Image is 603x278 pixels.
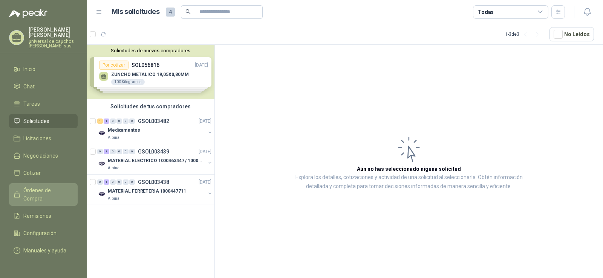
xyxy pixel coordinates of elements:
p: GSOL003439 [138,149,169,154]
img: Company Logo [97,190,106,199]
a: 0 1 0 0 0 0 GSOL003439[DATE] Company LogoMATERIAL ELECTRICO 1000463447 / 1000465800Alpina [97,147,213,171]
a: Inicio [9,62,78,76]
div: 0 [123,118,129,124]
div: 1 [104,179,109,185]
p: GSOL003438 [138,179,169,185]
a: 0 1 0 0 0 0 GSOL003438[DATE] Company LogoMATERIAL FERRETERIA 1000447711Alpina [97,178,213,202]
p: [DATE] [199,148,211,155]
a: Chat [9,79,78,94]
a: Cotizar [9,166,78,180]
a: Órdenes de Compra [9,183,78,206]
p: MATERIAL FERRETERIA 1000447711 [108,188,186,195]
div: 0 [97,179,103,185]
a: Licitaciones [9,131,78,146]
a: Configuración [9,226,78,240]
h1: Mis solicitudes [112,6,160,17]
div: 0 [110,118,116,124]
span: search [185,9,191,14]
p: Alpina [108,135,119,141]
span: Órdenes de Compra [23,186,70,203]
div: 0 [97,149,103,154]
p: GSOL003482 [138,118,169,124]
div: 1 [97,118,103,124]
p: universal de cauchos [PERSON_NAME] sas [29,39,78,48]
span: Remisiones [23,212,51,220]
a: Tareas [9,97,78,111]
span: Chat [23,82,35,91]
button: No Leídos [549,27,594,41]
div: Solicitudes de tus compradores [87,99,214,114]
div: Solicitudes de nuevos compradoresPor cotizarSOL056816[DATE] ZUNCHO METALICO 19,05X0,80MM100 Kilog... [87,45,214,99]
div: 0 [123,179,129,185]
div: 1 [104,149,109,154]
a: 1 1 0 0 0 0 GSOL003482[DATE] Company LogoMedicamentosAlpina [97,117,213,141]
div: 0 [129,179,135,185]
h3: Aún no has seleccionado niguna solicitud [357,165,461,173]
div: 0 [110,149,116,154]
div: 0 [129,118,135,124]
span: Negociaciones [23,152,58,160]
p: MATERIAL ELECTRICO 1000463447 / 1000465800 [108,157,202,164]
a: Manuales y ayuda [9,243,78,258]
div: 0 [110,179,116,185]
div: 1 - 3 de 3 [505,28,543,40]
p: Medicamentos [108,127,140,134]
img: Logo peakr [9,9,47,18]
a: Solicitudes [9,114,78,128]
div: 0 [123,149,129,154]
span: Inicio [23,65,35,73]
a: Negociaciones [9,149,78,163]
span: Manuales y ayuda [23,246,66,255]
div: 0 [129,149,135,154]
p: [PERSON_NAME] [PERSON_NAME] [29,27,78,38]
div: 1 [104,118,109,124]
span: Configuración [23,229,57,237]
p: Alpina [108,165,119,171]
span: 4 [166,8,175,17]
img: Company Logo [97,159,106,168]
p: [DATE] [199,179,211,186]
div: 0 [116,179,122,185]
a: Remisiones [9,209,78,223]
div: 0 [116,149,122,154]
span: Cotizar [23,169,41,177]
p: [DATE] [199,118,211,125]
div: 0 [116,118,122,124]
p: Explora los detalles, cotizaciones y actividad de una solicitud al seleccionarla. Obtén informaci... [290,173,528,191]
p: Alpina [108,196,119,202]
span: Solicitudes [23,117,49,125]
span: Tareas [23,100,40,108]
span: Licitaciones [23,134,51,143]
button: Solicitudes de nuevos compradores [90,48,211,53]
img: Company Logo [97,129,106,138]
div: Todas [478,8,494,16]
